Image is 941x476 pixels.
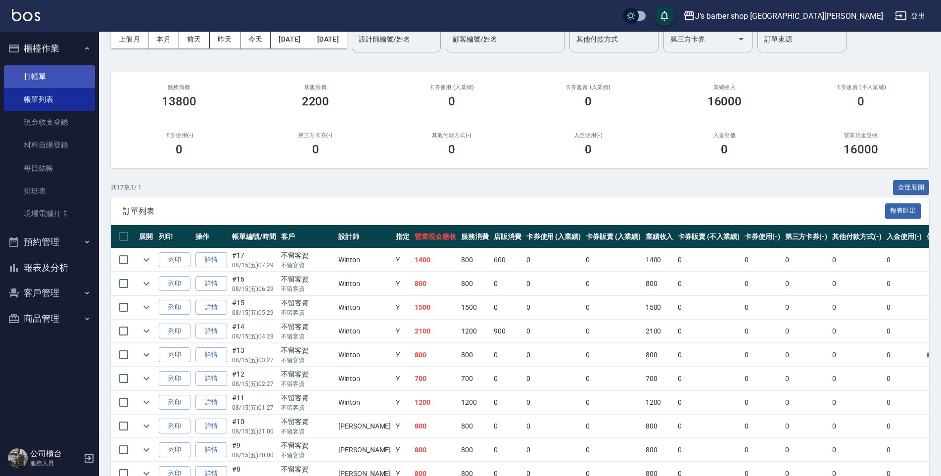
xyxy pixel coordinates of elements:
td: #9 [230,438,279,462]
td: 0 [583,272,643,295]
button: expand row [139,300,154,315]
td: Winton [336,343,393,367]
td: 600 [491,248,524,272]
button: 商品管理 [4,306,95,332]
p: 不留客資 [281,285,333,293]
h3: 0 [176,143,183,156]
td: #12 [230,367,279,390]
th: 服務消費 [459,225,491,248]
td: 0 [583,343,643,367]
div: 不留客資 [281,274,333,285]
button: [DATE] [271,30,309,48]
td: 0 [583,415,643,438]
td: Winton [336,296,393,319]
h2: 營業現金應收 [804,132,917,139]
td: 0 [583,248,643,272]
th: 入金使用(-) [884,225,925,248]
a: 詳情 [195,347,227,363]
h3: 16000 [844,143,878,156]
button: 報表匯出 [885,203,922,219]
td: 0 [491,343,524,367]
td: 700 [412,367,459,390]
td: 0 [491,296,524,319]
td: 0 [783,367,830,390]
td: 0 [830,272,884,295]
th: 列印 [156,225,193,248]
div: 不留客資 [281,250,333,261]
td: 1400 [643,248,676,272]
h3: 服務消費 [123,84,235,91]
p: 08/15 (五) 02:27 [232,380,276,388]
td: 800 [412,272,459,295]
td: 1500 [459,296,491,319]
th: 店販消費 [491,225,524,248]
td: 0 [783,415,830,438]
td: 0 [524,391,584,414]
button: 登出 [891,7,929,25]
td: 0 [675,296,742,319]
a: 現場電腦打卡 [4,202,95,225]
img: Person [8,448,28,468]
td: 0 [583,438,643,462]
button: expand row [139,276,154,291]
button: 列印 [159,442,190,458]
th: 卡券販賣 (不入業績) [675,225,742,248]
td: #13 [230,343,279,367]
a: 帳單列表 [4,88,95,111]
td: 800 [412,343,459,367]
h2: 其他付款方式(-) [395,132,508,139]
td: 0 [742,320,783,343]
button: [DATE] [309,30,347,48]
td: 800 [412,438,459,462]
button: 列印 [159,276,190,291]
td: 0 [675,272,742,295]
button: J’s barber shop [GEOGRAPHIC_DATA][PERSON_NAME] [679,6,887,26]
td: 0 [783,391,830,414]
td: 0 [783,343,830,367]
th: 操作 [193,225,230,248]
button: 昨天 [210,30,240,48]
h2: 業績收入 [668,84,781,91]
a: 詳情 [195,442,227,458]
td: 0 [583,296,643,319]
td: 1200 [643,391,676,414]
td: Y [393,415,412,438]
th: 卡券販賣 (入業績) [583,225,643,248]
td: Winton [336,367,393,390]
h5: 公司櫃台 [30,449,81,459]
p: 08/15 (五) 03:27 [232,356,276,365]
td: Winton [336,272,393,295]
td: 0 [524,415,584,438]
th: 設計師 [336,225,393,248]
h3: 0 [448,95,455,108]
button: expand row [139,395,154,410]
td: 0 [491,272,524,295]
button: 列印 [159,419,190,434]
button: 今天 [240,30,271,48]
h2: 第三方卡券(-) [259,132,372,139]
td: 0 [884,272,925,295]
td: 0 [783,248,830,272]
p: 不留客資 [281,261,333,270]
p: 08/15 (五) 21:00 [232,427,276,436]
a: 現金收支登錄 [4,111,95,134]
h2: 入金儲值 [668,132,781,139]
td: 0 [524,343,584,367]
td: #14 [230,320,279,343]
td: #10 [230,415,279,438]
a: 詳情 [195,395,227,410]
th: 帳單編號/時間 [230,225,279,248]
a: 詳情 [195,324,227,339]
th: 客戶 [279,225,336,248]
td: Y [393,272,412,295]
h3: 0 [585,95,592,108]
button: 報表及分析 [4,255,95,281]
div: 不留客資 [281,322,333,332]
td: Y [393,343,412,367]
td: 0 [884,367,925,390]
td: 0 [675,248,742,272]
td: 0 [830,248,884,272]
button: 上個月 [111,30,148,48]
th: 其他付款方式(-) [830,225,884,248]
p: 不留客資 [281,332,333,341]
